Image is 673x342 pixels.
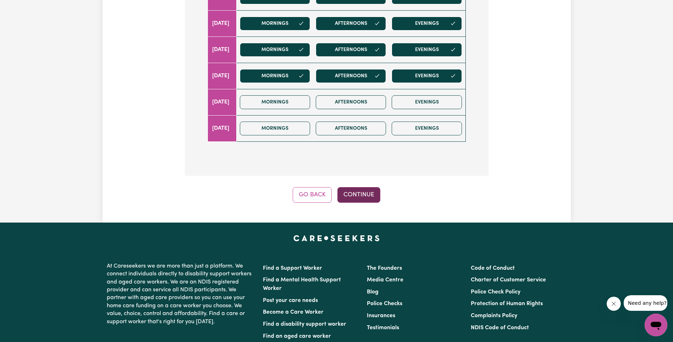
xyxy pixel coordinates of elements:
a: Testimonials [367,325,399,331]
button: Mornings [240,43,310,57]
button: Evenings [392,122,462,135]
button: Evenings [392,43,462,57]
a: Find a disability support worker [263,321,346,327]
iframe: Message from company [624,295,667,311]
p: At Careseekers we are more than just a platform. We connect individuals directly to disability su... [107,259,254,329]
a: Charter of Customer Service [471,277,546,283]
a: Code of Conduct [471,265,515,271]
a: Media Centre [367,277,403,283]
td: [DATE] [208,37,237,63]
a: Become a Care Worker [263,309,324,315]
button: Evenings [392,17,462,30]
a: Complaints Policy [471,313,517,319]
a: The Founders [367,265,402,271]
iframe: Close message [607,297,621,311]
button: Mornings [240,122,310,135]
a: Protection of Human Rights [471,301,543,307]
a: Post your care needs [263,298,318,303]
a: Find an aged care worker [263,333,331,339]
button: Evenings [392,95,462,109]
td: [DATE] [208,63,237,89]
td: [DATE] [208,89,237,115]
a: Police Checks [367,301,402,307]
button: Afternoons [316,69,386,83]
td: [DATE] [208,10,237,37]
a: Blog [367,289,379,295]
a: Insurances [367,313,395,319]
a: Find a Mental Health Support Worker [263,277,341,291]
button: Evenings [392,69,462,83]
button: Afternoons [316,17,386,30]
button: Afternoons [316,95,386,109]
a: Find a Support Worker [263,265,322,271]
a: Police Check Policy [471,289,520,295]
button: Afternoons [316,122,386,135]
button: Afternoons [316,43,386,57]
button: Mornings [240,95,310,109]
button: Mornings [240,17,310,30]
a: Careseekers home page [293,235,380,241]
iframe: Button to launch messaging window [645,314,667,336]
a: NDIS Code of Conduct [471,325,529,331]
button: Go Back [293,187,332,203]
button: Continue [337,187,380,203]
td: [DATE] [208,115,237,141]
button: Mornings [240,69,310,83]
